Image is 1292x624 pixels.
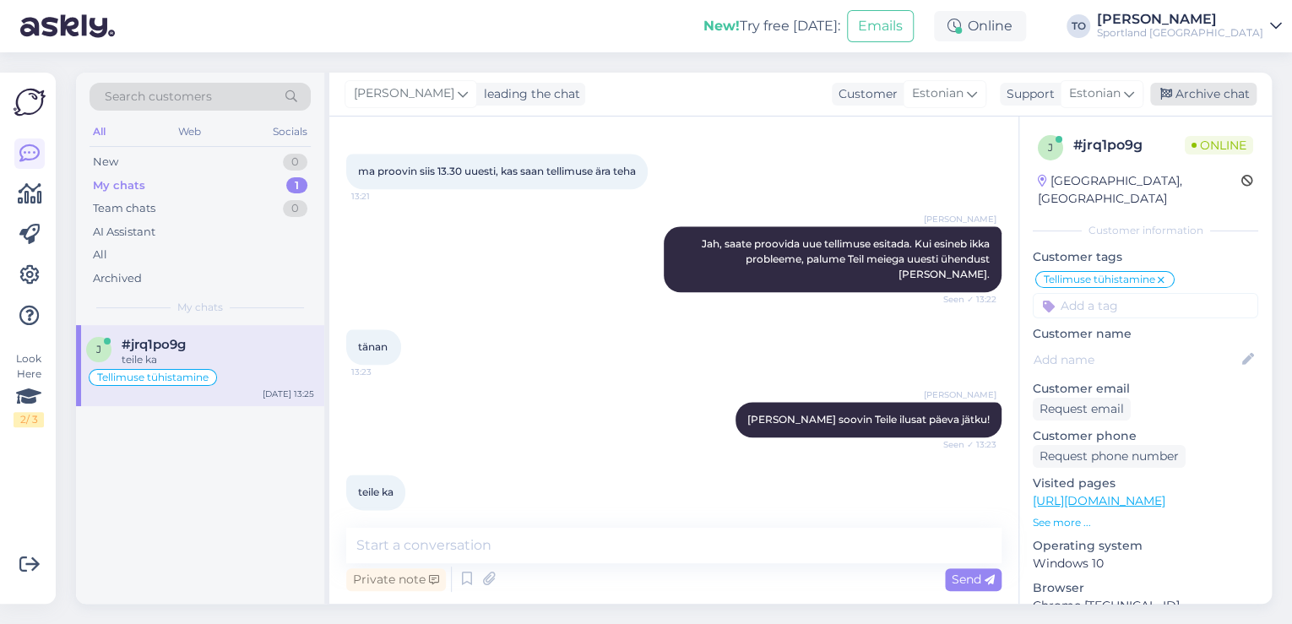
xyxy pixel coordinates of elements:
span: [PERSON_NAME] [354,84,454,103]
span: 13:25 [351,511,415,524]
div: 1 [286,177,307,194]
span: 13:23 [351,366,415,378]
div: Request phone number [1033,445,1186,468]
p: See more ... [1033,515,1258,530]
div: 0 [283,200,307,217]
p: Windows 10 [1033,555,1258,572]
div: All [93,247,107,263]
span: [PERSON_NAME] [924,388,996,401]
div: # jrq1po9g [1073,135,1185,155]
div: Online [934,11,1026,41]
input: Add a tag [1033,293,1258,318]
img: Askly Logo [14,86,46,118]
span: Search customers [105,88,212,106]
p: Operating system [1033,537,1258,555]
div: My chats [93,177,145,194]
span: Seen ✓ 13:23 [933,438,996,451]
div: Web [175,121,204,143]
p: Customer name [1033,325,1258,343]
div: Archived [93,270,142,287]
b: New! [703,18,740,34]
div: [DATE] 13:25 [263,388,314,400]
input: Add name [1034,350,1239,369]
div: Sportland [GEOGRAPHIC_DATA] [1097,26,1263,40]
div: Socials [269,121,311,143]
div: Archive chat [1150,83,1257,106]
div: 0 [283,154,307,171]
p: Customer email [1033,380,1258,398]
p: Chrome [TECHNICAL_ID] [1033,597,1258,615]
span: j [96,343,101,355]
div: Customer [832,85,898,103]
p: Customer tags [1033,248,1258,266]
span: 13:21 [351,190,415,203]
span: Estonian [1069,84,1121,103]
div: All [90,121,109,143]
div: teile ka [122,352,314,367]
span: Estonian [912,84,964,103]
div: Support [1000,85,1055,103]
span: j [1048,141,1053,154]
div: [PERSON_NAME] [1097,13,1263,26]
div: Look Here [14,351,44,427]
span: My chats [177,300,223,315]
div: Private note [346,568,446,591]
span: Online [1185,136,1253,155]
span: Seen ✓ 13:22 [933,293,996,306]
p: Customer phone [1033,427,1258,445]
span: tänan [358,340,388,353]
span: [PERSON_NAME] [924,213,996,225]
div: New [93,154,118,171]
span: Jah, saate proovida uue tellimuse esitada. Kui esineb ikka probleeme, palume Teil meiega uuesti ü... [702,237,992,280]
div: TO [1067,14,1090,38]
p: Browser [1033,579,1258,597]
div: Customer information [1033,223,1258,238]
div: [GEOGRAPHIC_DATA], [GEOGRAPHIC_DATA] [1038,172,1241,208]
div: AI Assistant [93,224,155,241]
button: Emails [847,10,914,42]
div: Request email [1033,398,1131,421]
span: ma proovin siis 13.30 uuesti, kas saan tellimuse ära teha [358,165,636,177]
a: [URL][DOMAIN_NAME] [1033,493,1165,508]
span: Send [952,572,995,587]
p: Visited pages [1033,475,1258,492]
a: [PERSON_NAME]Sportland [GEOGRAPHIC_DATA] [1097,13,1282,40]
span: Tellimuse tühistamine [1044,274,1155,285]
span: Tellimuse tühistamine [97,372,209,383]
div: Team chats [93,200,155,217]
div: 2 / 3 [14,412,44,427]
span: [PERSON_NAME] soovin Teile ilusat päeva jätku! [747,413,990,426]
span: teile ka [358,486,394,498]
span: #jrq1po9g [122,337,186,352]
div: leading the chat [477,85,580,103]
div: Try free [DATE]: [703,16,840,36]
